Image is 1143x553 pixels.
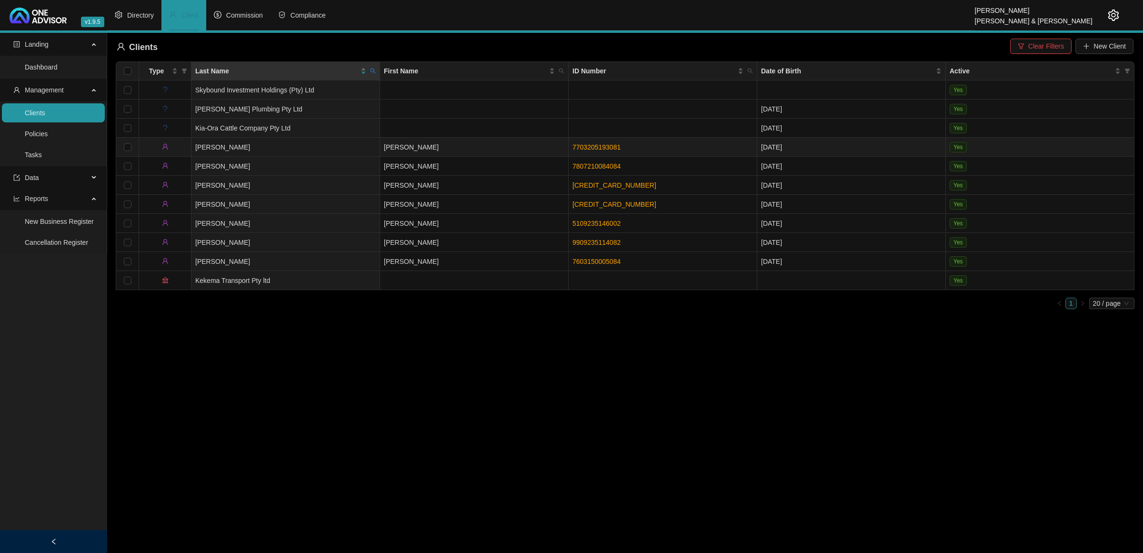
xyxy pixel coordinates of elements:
[25,86,64,94] span: Management
[569,62,757,80] th: ID Number
[380,157,569,176] td: [PERSON_NAME]
[278,11,286,19] span: safety
[50,538,57,545] span: left
[757,119,946,138] td: [DATE]
[1057,301,1063,306] span: left
[181,68,187,74] span: filter
[1108,10,1119,21] span: setting
[180,64,189,78] span: filter
[975,2,1093,13] div: [PERSON_NAME]
[572,143,621,151] a: 7703205193081
[1054,298,1065,309] button: left
[380,62,569,80] th: First Name
[1093,298,1131,309] span: 20 / page
[380,195,569,214] td: [PERSON_NAME]
[129,42,158,52] span: Clients
[25,174,39,181] span: Data
[1077,298,1088,309] li: Next Page
[757,138,946,157] td: [DATE]
[950,104,967,114] span: Yes
[757,252,946,271] td: [DATE]
[572,220,621,227] a: 5109235146002
[162,201,169,207] span: user
[384,66,547,76] span: First Name
[950,142,967,152] span: Yes
[162,162,169,169] span: user
[191,80,380,100] td: Skybound Investment Holdings (Pty) Ltd
[162,124,169,131] span: question
[1093,41,1126,51] span: New Client
[13,41,20,48] span: profile
[117,42,125,51] span: user
[162,258,169,264] span: user
[380,252,569,271] td: [PERSON_NAME]
[1089,298,1134,309] div: Page Size
[191,214,380,233] td: [PERSON_NAME]
[291,11,326,19] span: Compliance
[162,277,169,283] span: bank
[162,220,169,226] span: user
[1075,39,1133,54] button: New Client
[1123,64,1132,78] span: filter
[572,201,656,208] a: [CREDIT_CARD_NUMBER]
[1010,39,1072,54] button: Clear Filters
[191,100,380,119] td: [PERSON_NAME] Plumbing Pty Ltd
[191,176,380,195] td: [PERSON_NAME]
[950,161,967,171] span: Yes
[950,66,1113,76] span: Active
[191,157,380,176] td: [PERSON_NAME]
[950,275,967,286] span: Yes
[1080,301,1085,306] span: right
[747,68,753,74] span: search
[572,258,621,265] a: 7603150005084
[572,66,736,76] span: ID Number
[946,62,1134,80] th: Active
[25,218,94,225] a: New Business Register
[143,66,170,76] span: Type
[191,271,380,290] td: Kekema Transport Pty ltd
[25,239,88,246] a: Cancellation Register
[1054,298,1065,309] li: Previous Page
[25,63,58,71] a: Dashboard
[191,195,380,214] td: [PERSON_NAME]
[757,62,946,80] th: Date of Birth
[162,143,169,150] span: user
[380,214,569,233] td: [PERSON_NAME]
[380,138,569,157] td: [PERSON_NAME]
[950,123,967,133] span: Yes
[162,239,169,245] span: user
[181,11,199,19] span: Client
[572,239,621,246] a: 9909235114082
[127,11,154,19] span: Directory
[757,176,946,195] td: [DATE]
[950,85,967,95] span: Yes
[13,87,20,93] span: user
[950,218,967,229] span: Yes
[191,233,380,252] td: [PERSON_NAME]
[761,66,934,76] span: Date of Birth
[81,17,104,27] span: v1.9.5
[25,40,49,48] span: Landing
[572,181,656,189] a: [CREDIT_CARD_NUMBER]
[139,62,191,80] th: Type
[115,11,122,19] span: setting
[214,11,221,19] span: dollar
[1028,41,1064,51] span: Clear Filters
[1124,68,1130,74] span: filter
[757,157,946,176] td: [DATE]
[25,195,48,202] span: Reports
[757,214,946,233] td: [DATE]
[162,181,169,188] span: user
[757,195,946,214] td: [DATE]
[745,64,755,78] span: search
[191,119,380,138] td: Kia-Ora Cattle Company Pty Ltd
[370,68,376,74] span: search
[1077,298,1088,309] button: right
[757,233,946,252] td: [DATE]
[1066,298,1076,309] a: 1
[25,151,42,159] a: Tasks
[13,195,20,202] span: line-chart
[975,13,1093,23] div: [PERSON_NAME] & [PERSON_NAME]
[25,130,48,138] a: Policies
[950,180,967,191] span: Yes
